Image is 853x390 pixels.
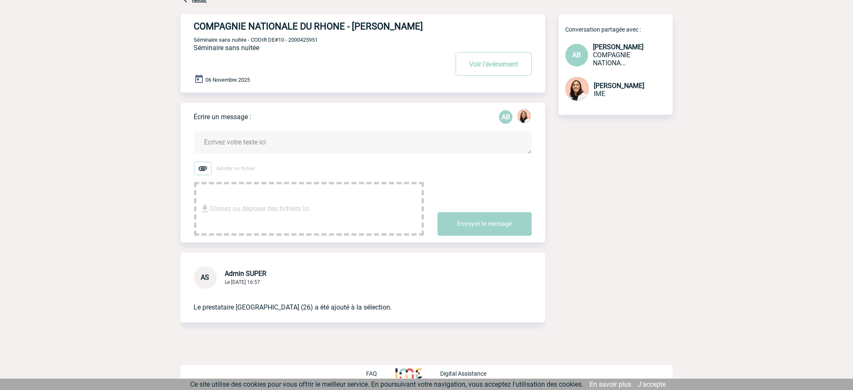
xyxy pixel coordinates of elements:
p: Digital Assistance [441,370,487,377]
p: Le prestataire [GEOGRAPHIC_DATA] (26) a été ajouté à la sélection. [194,289,508,313]
a: En savoir plus [590,380,632,388]
span: Ce site utilise des cookies pour vous offrir le meilleur service. En poursuivant votre navigation... [191,380,584,388]
img: 129834-0.png [566,77,589,101]
span: AB [573,51,581,59]
span: IME [594,90,606,98]
span: AS [201,273,210,281]
span: Ajouter un fichier [217,166,255,171]
img: 129834-0.png [518,110,531,123]
img: http://www.idealmeetingsevents.fr/ [396,369,422,379]
span: Le [DATE] 16:57 [225,279,260,285]
span: Admin SUPER [225,270,267,278]
p: Conversation partagée avec : [566,26,673,33]
div: Alexandra BOUCHAREYCHAS [499,110,513,124]
a: J'accepte [638,380,666,388]
p: Écrire un message : [194,113,252,121]
h4: COMPAGNIE NATIONALE DU RHONE - [PERSON_NAME] [194,21,423,32]
span: COMPAGNIE NATIONALE DU RHONE [593,51,631,67]
p: FAQ [366,370,377,377]
span: Glissez ou déposer des fichiers ici [210,188,310,230]
div: Melissa NOBLET [518,110,531,125]
span: Séminaire sans nuitée - CODIR DE#10 - 2000425951 [194,37,318,43]
button: Envoyer le message [438,212,532,236]
span: [PERSON_NAME] [593,43,644,51]
a: FAQ [366,369,396,377]
span: Séminaire sans nuitée [194,44,260,52]
button: Voir l'événement [456,52,532,76]
img: file_download.svg [200,204,210,214]
span: [PERSON_NAME] [594,82,645,90]
span: 06 Novembre 2025 [206,77,250,83]
p: AB [499,110,513,124]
